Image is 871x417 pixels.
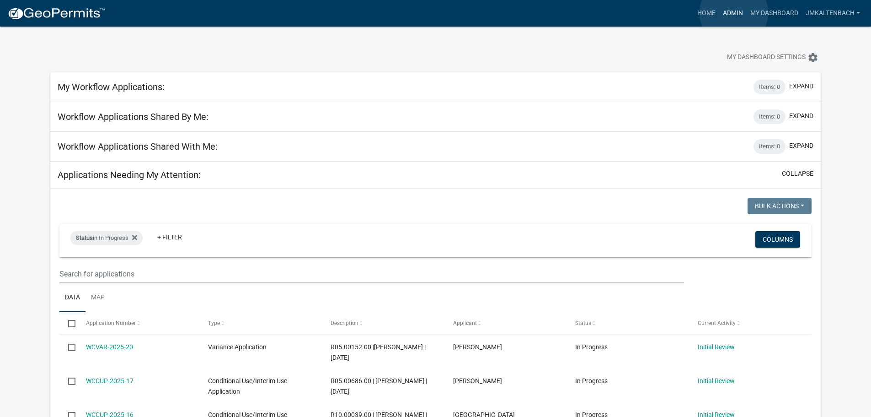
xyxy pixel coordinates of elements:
h5: Workflow Applications Shared With Me: [58,141,218,152]
i: settings [807,52,818,63]
button: expand [789,111,813,121]
span: My Dashboard Settings [727,52,806,63]
a: My Dashboard [747,5,802,22]
a: WCCUP-2025-17 [86,377,134,385]
a: WCVAR-2025-20 [86,343,133,351]
span: Seth Tentis [453,343,502,351]
a: Admin [719,5,747,22]
a: Data [59,283,85,313]
datatable-header-cell: Applicant [444,312,566,334]
input: Search for applications [59,265,684,283]
datatable-header-cell: Type [199,312,322,334]
div: Items: 0 [753,109,786,124]
button: expand [789,81,813,91]
button: My Dashboard Settingssettings [720,49,826,66]
datatable-header-cell: Select [59,312,77,334]
a: jmkaltenbach [802,5,864,22]
span: R05.00152.00 |Seth Tentis | 09/19/2025 [331,343,426,361]
span: Conditional Use/Interim Use Application [208,377,287,395]
a: Home [694,5,719,22]
button: collapse [782,169,813,179]
button: Bulk Actions [748,198,812,214]
button: Columns [755,231,800,248]
a: + Filter [150,229,189,245]
span: Variance Application [208,343,267,351]
span: In Progress [575,343,608,351]
div: Items: 0 [753,139,786,154]
h5: Applications Needing My Attention: [58,169,201,180]
span: Current Activity [698,320,736,326]
span: Amanda R Caturia [453,377,502,385]
span: In Progress [575,377,608,385]
a: Map [85,283,110,313]
div: Items: 0 [753,80,786,94]
a: Initial Review [698,343,735,351]
span: Applicant [453,320,477,326]
span: Application Number [86,320,136,326]
span: Status [575,320,591,326]
span: Description [331,320,358,326]
datatable-header-cell: Current Activity [689,312,812,334]
datatable-header-cell: Status [566,312,689,334]
span: R05.00686.00 | Amanda Rose Caturia | 09/18/2025 [331,377,427,395]
datatable-header-cell: Application Number [77,312,200,334]
datatable-header-cell: Description [322,312,444,334]
div: in In Progress [70,231,143,245]
h5: Workflow Applications Shared By Me: [58,111,208,122]
a: Initial Review [698,377,735,385]
span: Status [76,234,93,241]
h5: My Workflow Applications: [58,81,165,92]
span: Type [208,320,220,326]
button: expand [789,141,813,151]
